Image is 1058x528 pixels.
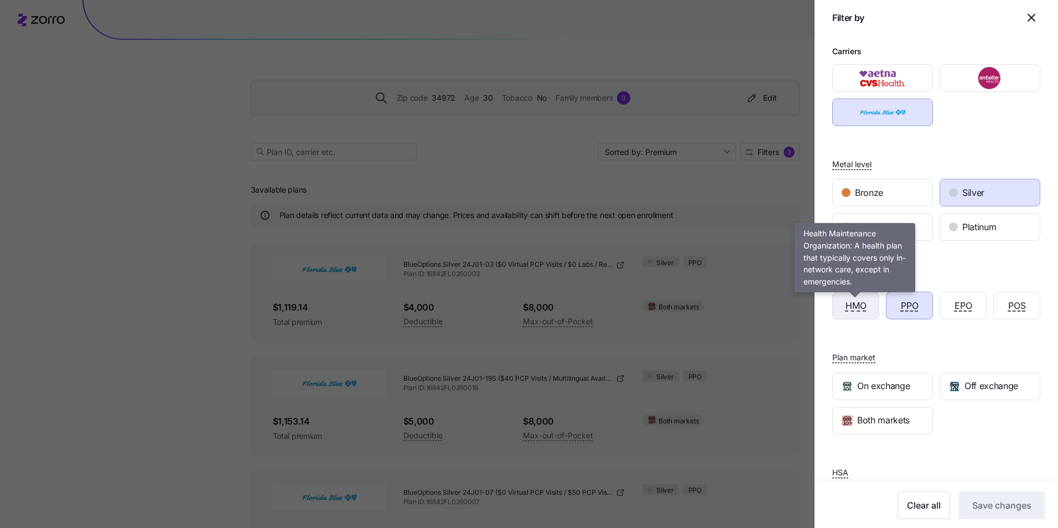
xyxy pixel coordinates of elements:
div: Network type [832,273,883,285]
span: Save changes [972,499,1031,512]
span: EPO [955,299,972,313]
img: Ambetter [950,67,1031,89]
button: Clear all [898,491,950,519]
button: Save changes [959,491,1045,519]
span: Bronze [855,186,883,200]
span: On exchange [857,379,910,393]
span: Clear all [907,499,941,512]
img: Florida Blue [842,101,924,123]
span: Both markets [857,413,910,427]
span: Off exchange [964,379,1018,393]
span: PPO [901,299,919,313]
span: Plan market [832,352,875,363]
span: HSA [832,467,848,478]
span: Metal level [832,159,872,170]
h1: Filter by [832,12,1014,24]
span: Gold [855,220,874,234]
img: Aetna CVS Health [842,67,924,89]
span: Silver [962,186,984,200]
div: Carriers [832,45,862,58]
span: Platinum [962,220,996,234]
span: POS [1008,299,1026,313]
span: HMO [846,299,867,313]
